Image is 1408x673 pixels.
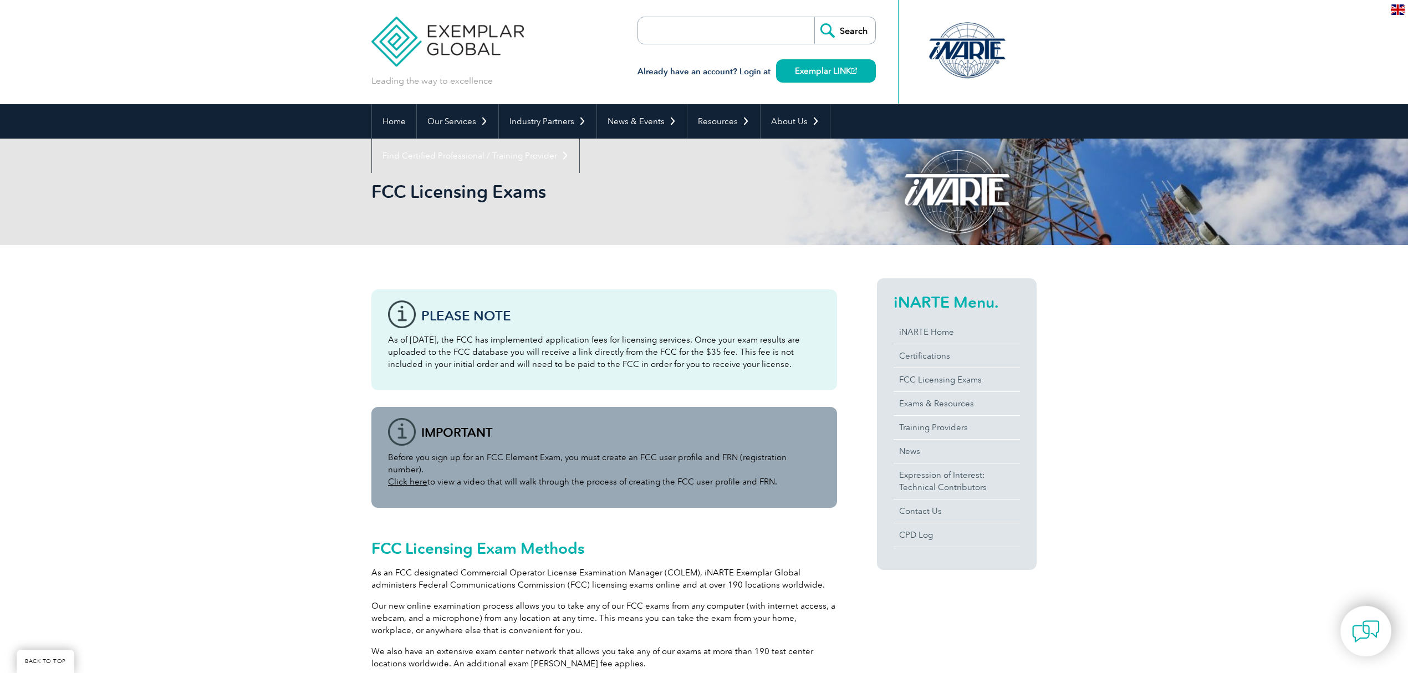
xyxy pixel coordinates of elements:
[499,104,596,139] a: Industry Partners
[388,334,820,370] p: As of [DATE], the FCC has implemented application fees for licensing services. Once your exam res...
[417,104,498,139] a: Our Services
[372,104,416,139] a: Home
[371,567,837,591] p: As an FCC designated Commercial Operator License Examination Manager (COLEM), iNARTE Exemplar Glo...
[894,440,1020,463] a: News
[776,59,876,83] a: Exemplar LINK
[1391,4,1405,15] img: en
[637,65,876,79] h3: Already have an account? Login at
[687,104,760,139] a: Resources
[371,645,837,670] p: We also have an extensive exam center network that allows you take any of our exams at more than ...
[894,416,1020,439] a: Training Providers
[371,600,837,636] p: Our new online examination process allows you to take any of our FCC exams from any computer (wit...
[597,104,687,139] a: News & Events
[894,523,1020,547] a: CPD Log
[814,17,875,44] input: Search
[388,477,427,487] a: Click here
[894,368,1020,391] a: FCC Licensing Exams
[371,183,837,201] h2: FCC Licensing Exams
[894,463,1020,499] a: Expression of Interest:Technical Contributors
[371,75,493,87] p: Leading the way to excellence
[421,309,820,323] h3: Please note
[894,344,1020,368] a: Certifications
[372,139,579,173] a: Find Certified Professional / Training Provider
[894,320,1020,344] a: iNARTE Home
[894,499,1020,523] a: Contact Us
[371,539,837,557] h2: FCC Licensing Exam Methods
[894,293,1020,311] h2: iNARTE Menu.
[894,392,1020,415] a: Exams & Resources
[388,451,820,488] p: Before you sign up for an FCC Element Exam, you must create an FCC user profile and FRN (registra...
[1352,618,1380,645] img: contact-chat.png
[851,68,857,74] img: open_square.png
[17,650,74,673] a: BACK TO TOP
[761,104,830,139] a: About Us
